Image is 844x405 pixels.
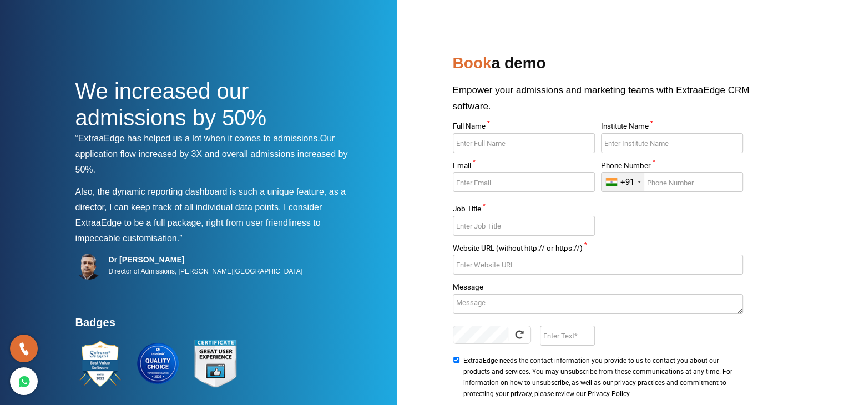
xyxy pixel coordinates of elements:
div: +91 [620,177,634,188]
input: Enter Job Title [453,216,595,236]
input: Enter Phone Number [601,172,743,192]
div: India (भारत): +91 [602,173,644,191]
span: ExtraaEdge needs the contact information you provide to us to contact you about our products and ... [463,355,740,399]
label: Email [453,162,595,173]
label: Job Title [453,205,595,216]
h5: Dr [PERSON_NAME] [109,255,303,265]
h2: a demo [453,50,769,82]
span: Book [453,54,492,72]
label: Message [453,283,743,294]
p: Empower your admissions and marketing teams with ExtraaEdge CRM software. [453,82,769,123]
label: Website URL (without http:// or https://) [453,245,743,255]
input: Enter Institute Name [601,133,743,153]
h4: Badges [75,316,358,336]
label: Phone Number [601,162,743,173]
span: I consider ExtraaEdge to be a full package, right from user friendliness to impeccable customisat... [75,202,322,243]
input: Enter Email [453,172,595,192]
label: Full Name [453,123,595,133]
p: Director of Admissions, [PERSON_NAME][GEOGRAPHIC_DATA] [109,265,303,278]
span: Our application flow increased by 3X and overall admissions increased by 50%. [75,134,348,174]
label: Institute Name [601,123,743,133]
span: “ExtraaEdge has helped us a lot when it comes to admissions. [75,134,320,143]
span: Also, the dynamic reporting dashboard is such a unique feature, as a director, I can keep track o... [75,187,346,212]
input: Enter Full Name [453,133,595,153]
span: We increased our admissions by 50% [75,79,267,130]
input: Enter Text [540,326,595,346]
input: ExtraaEdge needs the contact information you provide to us to contact you about our products and ... [453,357,460,363]
textarea: Message [453,294,743,314]
input: Enter Website URL [453,255,743,275]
